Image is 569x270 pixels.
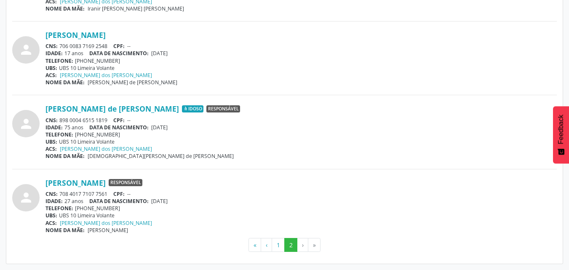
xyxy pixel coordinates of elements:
span: CNS: [45,190,58,198]
a: [PERSON_NAME] dos [PERSON_NAME] [60,219,152,227]
span: DATA DE NASCIMENTO: [89,198,149,205]
div: 17 anos [45,50,557,57]
i: person [19,42,34,57]
span: IDADE: [45,50,63,57]
span: CNS: [45,117,58,124]
span: NOME DA MÃE: [45,79,85,86]
div: [PHONE_NUMBER] [45,57,557,64]
span: [PERSON_NAME] de [PERSON_NAME] [88,79,177,86]
span: UBS: [45,64,57,72]
ul: Pagination [12,238,557,252]
div: 898 0004 6515 1819 [45,117,557,124]
a: [PERSON_NAME] [45,178,106,187]
span: TELEFONE: [45,131,73,138]
a: [PERSON_NAME] dos [PERSON_NAME] [60,72,152,79]
button: Go to page 2 [284,238,297,252]
span: DATA DE NASCIMENTO: [89,124,149,131]
div: [PHONE_NUMBER] [45,205,557,212]
a: [PERSON_NAME] de [PERSON_NAME] [45,104,179,113]
div: UBS 10 Limeira Volante [45,64,557,72]
div: 708 4017 7107 7561 [45,190,557,198]
button: Go to previous page [261,238,272,252]
span: -- [127,190,131,198]
div: 706 0083 7169 2548 [45,43,557,50]
span: [DEMOGRAPHIC_DATA][PERSON_NAME] de [PERSON_NAME] [88,152,234,160]
i: person [19,190,34,205]
button: Go to page 1 [272,238,285,252]
span: TELEFONE: [45,205,73,212]
span: CPF: [113,117,125,124]
span: [DATE] [151,198,168,205]
span: [DATE] [151,124,168,131]
button: Feedback - Mostrar pesquisa [553,106,569,163]
span: ACS: [45,72,57,79]
div: 27 anos [45,198,557,205]
span: [DATE] [151,50,168,57]
span: [PERSON_NAME] [88,227,128,234]
span: CNS: [45,43,58,50]
span: Iranir [PERSON_NAME] [PERSON_NAME] [88,5,184,12]
span: -- [127,117,131,124]
button: Go to first page [248,238,261,252]
span: UBS: [45,138,57,145]
span: Idoso [182,105,203,113]
div: UBS 10 Limeira Volante [45,138,557,145]
span: NOME DA MÃE: [45,227,85,234]
span: CPF: [113,190,125,198]
div: 75 anos [45,124,557,131]
span: NOME DA MÃE: [45,5,85,12]
span: IDADE: [45,124,63,131]
span: IDADE: [45,198,63,205]
span: Responsável [109,179,142,187]
span: NOME DA MÃE: [45,152,85,160]
span: Feedback [557,115,565,144]
span: -- [127,43,131,50]
div: UBS 10 Limeira Volante [45,212,557,219]
span: UBS: [45,212,57,219]
a: [PERSON_NAME] dos [PERSON_NAME] [60,145,152,152]
span: CPF: [113,43,125,50]
span: ACS: [45,219,57,227]
span: ACS: [45,145,57,152]
i: person [19,116,34,131]
div: [PHONE_NUMBER] [45,131,557,138]
span: TELEFONE: [45,57,73,64]
a: [PERSON_NAME] [45,30,106,40]
span: Responsável [206,105,240,113]
span: DATA DE NASCIMENTO: [89,50,149,57]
